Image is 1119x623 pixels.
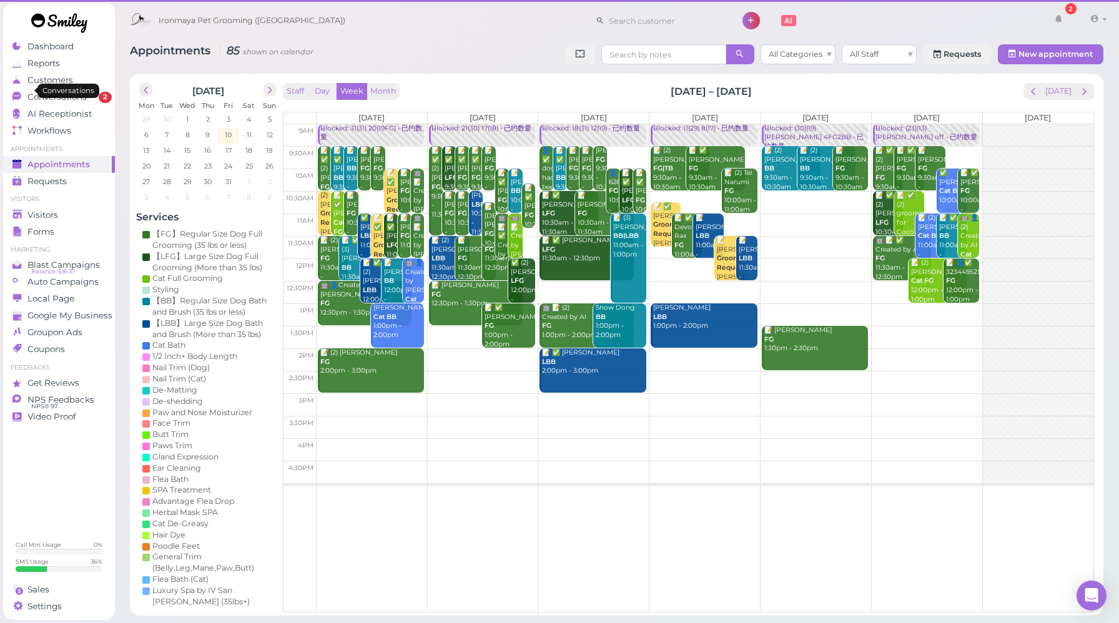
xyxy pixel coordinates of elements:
b: FG [347,209,356,217]
a: Settings [3,598,115,615]
b: LBB [471,200,485,208]
span: Get Reviews [27,378,79,388]
div: 📝 ✅ (2) [PERSON_NAME] 12:00pm - 1:00pm [362,258,390,323]
span: Fri [224,101,233,110]
div: 📝 [PERSON_NAME] 11:00am - 12:00pm [400,213,412,268]
b: Cat BB [918,232,941,240]
span: 29 [140,114,151,125]
div: Blocked: (23)(13)[PERSON_NAME] off • 已约数量 [875,124,979,142]
b: FG [636,196,645,204]
b: FG [458,174,467,182]
div: [PERSON_NAME] 11:30am - 12:30pm [484,236,523,273]
div: Conversations [37,84,99,97]
div: 📝 ✅ [PERSON_NAME] 11:00am - 12:00pm [386,213,398,278]
span: 24 [223,160,234,172]
a: Conversations 2 [3,89,115,105]
div: 📝 [PERSON_NAME] 12:30pm - 1:30pm [431,281,523,308]
span: Requests [27,176,67,187]
div: 📝 ✅ (2) [PERSON_NAME] 9:30am - 10:30am [875,146,903,210]
div: 📝 ✅ [PERSON_NAME] 10:30am - 11:30am [333,191,345,265]
div: 📝 👤✅ 3234495216 12:00pm - 1:00pm [945,258,979,304]
li: Feedbacks [3,363,115,372]
span: 18 [244,145,254,156]
span: 23 [202,160,212,172]
div: [PERSON_NAME] 9:30am - 10:30am [595,146,608,192]
b: Cat FG [911,277,934,285]
span: Appointments [27,159,90,170]
b: LFG [511,277,524,285]
b: Cat BB [939,187,962,195]
b: FG [400,232,410,240]
div: 📝 ✅ [PERSON_NAME] 10:20am - 11:20am [524,184,535,248]
b: FG [674,241,684,249]
span: 6 [204,192,211,203]
div: Blocked: (30)(19)[PERSON_NAME] 4FG2BB • 已约数量 [764,124,868,152]
div: 📝 [PERSON_NAME] 11:30am - 12:30pm [738,236,757,291]
span: 7 [164,129,170,140]
button: Week [337,83,367,100]
span: Dashboard [27,41,74,52]
span: New appointment [1018,49,1093,59]
b: LBB [360,232,374,240]
span: 17 [224,145,232,156]
b: FG [498,196,507,204]
b: LBB [739,254,752,262]
div: 📝 (2) [PERSON_NAME] 9:30am - 10:30am [653,146,709,192]
span: 20 [140,160,151,172]
div: 📝 [PERSON_NAME] 9:30am - 10:30am [581,146,594,201]
div: 📝 (2) [PERSON_NAME] 2:00pm - 3:00pm [320,348,424,376]
b: FG [458,254,467,262]
span: NPS Feedbacks [27,395,94,405]
div: 📝 ✅ [PERSON_NAME] 1:00pm - 2:00pm [484,303,535,349]
b: BB [342,263,352,272]
div: 📝 [PERSON_NAME] 10:30am - 11:30am [457,191,470,246]
span: 2 [266,176,272,187]
b: LBB [431,254,445,262]
span: 27 [141,176,151,187]
span: 9 [204,129,211,140]
div: Blocked: 18(31) 12(19) • 已约数量 [541,124,646,134]
div: 📝 ✅ [PERSON_NAME] 10:00am - 11:00am [635,169,646,233]
span: Thu [201,101,214,110]
b: BB [764,164,774,172]
b: FG [320,183,330,191]
span: 4 [163,192,170,203]
b: FG [569,164,578,172]
span: [DATE] [914,113,940,122]
h2: [DATE] [192,83,224,97]
b: FG|TB [653,164,673,172]
div: 📝 ✅ [PERSON_NAME] 2:00pm - 3:00pm [541,348,646,376]
b: BB|LBB [613,232,639,240]
b: LFG [542,209,555,217]
span: Settings [27,601,62,612]
span: Coupons [27,344,65,355]
b: FG [897,164,906,172]
b: Cat FG [333,218,345,236]
span: 25 [244,160,254,172]
div: 📝 ✅ [PERSON_NAME] [PERSON_NAME] 10:00am - 11:00am [386,169,398,251]
a: AI Receptionist [3,105,115,122]
div: 📝 [PERSON_NAME] 9:30am - 10:30am [484,146,496,201]
span: [DATE] [1025,113,1051,122]
span: All Categories [769,49,822,59]
span: 13 [142,145,150,156]
a: Video Proof [3,408,115,425]
span: Workflows [27,125,71,136]
div: 📝 (2) Tei Narumi 10:00am - 11:00am [724,169,757,214]
small: shown on calendar [243,47,313,56]
div: 📝 ✅ [PERSON_NAME] 9:30am - 10:30am [444,146,456,210]
a: Auto Campaigns [3,273,115,290]
b: FG [918,164,927,172]
span: 11 [245,129,252,140]
b: FG [596,155,605,164]
b: FG [320,254,330,262]
span: 4 [245,114,252,125]
span: Local Page [27,293,74,304]
div: 📝 (2) [PERSON_NAME] 11:00am - 12:00pm [917,213,945,268]
span: 21 [162,160,171,172]
span: Visitors [27,210,58,220]
div: 📝 [DEMOGRAPHIC_DATA][PERSON_NAME] 10:45am - 11:45am [484,202,496,267]
b: FG [485,321,494,330]
div: 📝 [PERSON_NAME] 9:30am - 10:30am [917,146,945,201]
b: Groomer Requested|FG [320,209,368,227]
